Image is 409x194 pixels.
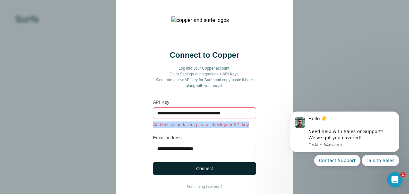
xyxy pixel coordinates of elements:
img: copper and surfe logos [171,16,238,42]
p: Log into your Copper account. Go to Settings > Integrations > API Keys. Generate a new API key fo... [153,65,256,89]
label: API Key [153,99,256,105]
iframe: Intercom notifications message [280,106,409,170]
span: Connect [196,165,213,172]
label: Email address [153,134,256,141]
p: Authentication failed, please check your API key [153,121,256,128]
h2: Connect to Copper [170,50,239,60]
button: Connect [153,162,256,175]
iframe: Intercom live chat [387,172,403,188]
span: 1 [400,172,405,177]
p: Something is wrong? [181,184,228,190]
